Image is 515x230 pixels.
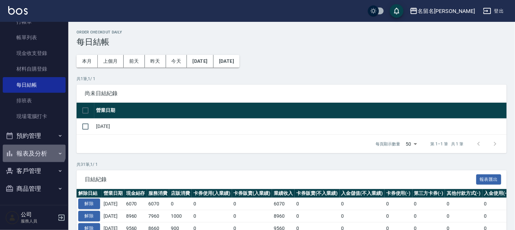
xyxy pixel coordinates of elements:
button: [DATE] [214,55,240,68]
h3: 每日結帳 [77,37,507,47]
button: 解除 [78,211,100,221]
td: 0 [232,210,272,222]
td: 0 [192,210,232,222]
th: 卡券販賣(不入業績) [295,189,340,198]
th: 現金結存 [124,189,147,198]
img: Logo [8,6,28,15]
td: 0 [412,198,445,210]
button: 本月 [77,55,98,68]
th: 店販消費 [169,189,192,198]
a: 現金收支登錄 [3,45,66,61]
span: 日結紀錄 [85,176,476,183]
a: 報表匯出 [476,176,502,182]
td: 0 [295,210,340,222]
p: 共 31 筆, 1 / 1 [77,161,507,168]
th: 服務消費 [147,189,170,198]
th: 營業日期 [94,103,507,119]
a: 帳單列表 [3,30,66,45]
td: 8960 [124,210,147,222]
th: 業績收入 [272,189,295,198]
td: [DATE] [102,210,124,222]
p: 共 1 筆, 1 / 1 [77,76,507,82]
button: 報表及分析 [3,145,66,162]
td: 0 [192,198,232,210]
th: 營業日期 [102,189,124,198]
button: 名留名[PERSON_NAME] [407,4,478,18]
button: 客戶管理 [3,162,66,180]
h5: 公司 [21,211,56,218]
div: 50 [403,135,420,153]
button: 昨天 [145,55,166,68]
h2: Order checkout daily [77,30,507,34]
td: 0 [340,198,385,210]
button: 前天 [124,55,145,68]
th: 第三方卡券(-) [412,189,445,198]
th: 入金使用(-) [483,189,511,198]
td: 0 [340,210,385,222]
td: 7960 [147,210,170,222]
td: 8960 [272,210,295,222]
img: Person [5,211,19,225]
td: 0 [445,210,483,222]
button: 解除 [78,199,100,209]
p: 第 1–1 筆 共 1 筆 [431,141,464,147]
td: 0 [483,210,511,222]
button: 商品管理 [3,180,66,198]
td: 6070 [147,198,170,210]
td: 0 [483,198,511,210]
div: 名留名[PERSON_NAME] [418,7,475,15]
p: 服務人員 [21,218,56,224]
td: 0 [295,198,340,210]
td: 0 [412,210,445,222]
td: 0 [169,198,192,210]
td: 0 [384,198,412,210]
a: 材料自購登錄 [3,61,66,77]
button: 上個月 [98,55,124,68]
th: 卡券使用(入業績) [192,189,232,198]
th: 卡券使用(-) [384,189,412,198]
button: save [390,4,404,18]
a: 打帳單 [3,14,66,30]
th: 解除日結 [77,189,102,198]
a: 每日結帳 [3,77,66,93]
th: 卡券販賣(入業績) [232,189,272,198]
a: 現場電腦打卡 [3,109,66,124]
span: 尚未日結紀錄 [85,90,499,97]
td: 6070 [272,198,295,210]
button: [DATE] [187,55,213,68]
th: 入金儲值(不入業績) [340,189,385,198]
td: 0 [232,198,272,210]
td: [DATE] [94,118,507,134]
td: 0 [384,210,412,222]
button: 今天 [166,55,187,68]
th: 其他付款方式(-) [445,189,483,198]
td: 0 [445,198,483,210]
a: 排班表 [3,93,66,109]
td: [DATE] [102,198,124,210]
button: 登出 [480,5,507,17]
button: 預約管理 [3,127,66,145]
td: 1000 [169,210,192,222]
p: 每頁顯示數量 [376,141,401,147]
td: 6070 [124,198,147,210]
button: 報表匯出 [476,174,502,185]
